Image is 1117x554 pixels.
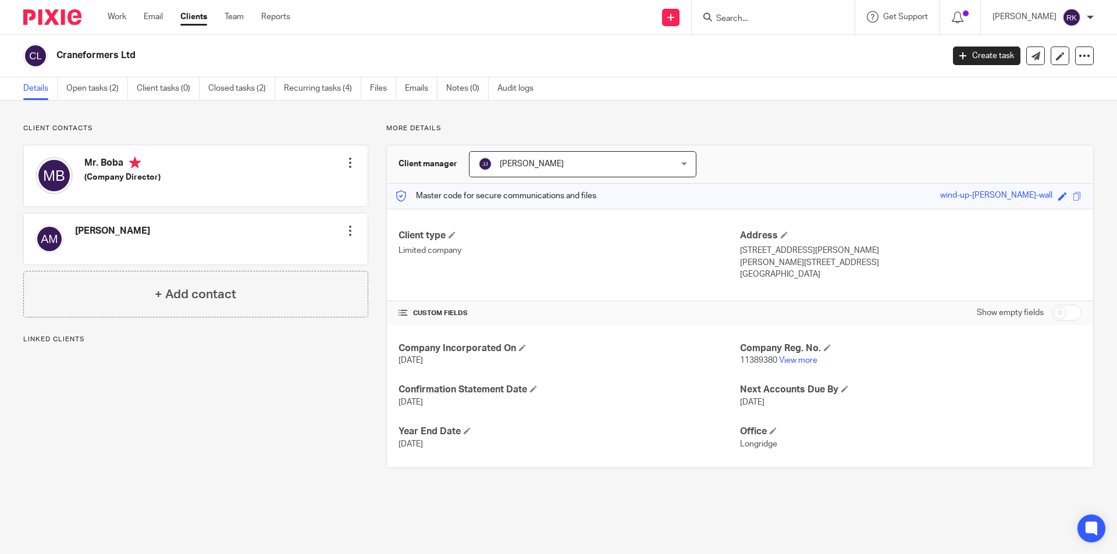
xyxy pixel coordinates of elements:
span: 11389380 [740,356,777,364]
a: Closed tasks (2) [208,77,275,100]
p: [PERSON_NAME][STREET_ADDRESS] [740,257,1082,269]
p: Client contacts [23,124,368,133]
h3: Client manager [399,158,457,170]
a: Work [108,11,126,23]
h4: Confirmation Statement Date [399,384,740,396]
a: Reports [261,11,290,23]
div: wind-up-[PERSON_NAME]-wall [940,190,1052,203]
a: Open tasks (2) [66,77,128,100]
img: svg%3E [35,157,73,194]
a: Client tasks (0) [137,77,200,100]
h4: Client type [399,230,740,242]
a: Audit logs [497,77,542,100]
p: Linked clients [23,335,368,344]
a: Recurring tasks (4) [284,77,361,100]
p: Limited company [399,245,740,256]
span: [DATE] [399,356,423,364]
h4: [PERSON_NAME] [75,225,150,237]
img: Pixie [23,9,81,25]
p: Master code for secure communications and files [396,190,596,202]
h4: Office [740,426,1082,438]
span: Get Support [883,13,928,21]
p: [GEOGRAPHIC_DATA] [740,269,1082,280]
span: [DATE] [740,398,764,406]
h5: (Company Director) [84,171,161,183]
a: View more [779,356,817,364]
p: [PERSON_NAME] [993,11,1056,23]
h4: Company Incorporated On [399,342,740,355]
p: More details [386,124,1094,133]
span: [DATE] [399,398,423,406]
label: Show empty fields [977,307,1044,319]
a: Email [144,11,163,23]
input: Search [715,14,820,24]
a: Clients [180,11,207,23]
a: Emails [405,77,437,100]
h4: Year End Date [399,426,740,438]
span: Longridge [740,440,777,448]
h4: Mr. Boba [84,157,161,171]
h4: Company Reg. No. [740,342,1082,355]
img: svg%3E [478,157,492,171]
i: Primary [129,157,141,169]
img: svg%3E [23,44,48,68]
a: Notes (0) [446,77,489,100]
a: Details [23,77,58,100]
h4: CUSTOM FIELDS [399,309,740,318]
span: [DATE] [399,440,423,448]
a: Files [370,77,396,100]
h4: Next Accounts Due By [740,384,1082,396]
span: [PERSON_NAME] [500,160,564,168]
img: svg%3E [35,225,63,253]
h4: + Add contact [155,285,236,303]
img: svg%3E [1062,8,1081,27]
h2: Craneformers Ltd [56,49,760,62]
a: Create task [953,47,1020,65]
a: Team [225,11,244,23]
h4: Address [740,230,1082,242]
p: [STREET_ADDRESS][PERSON_NAME] [740,245,1082,256]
